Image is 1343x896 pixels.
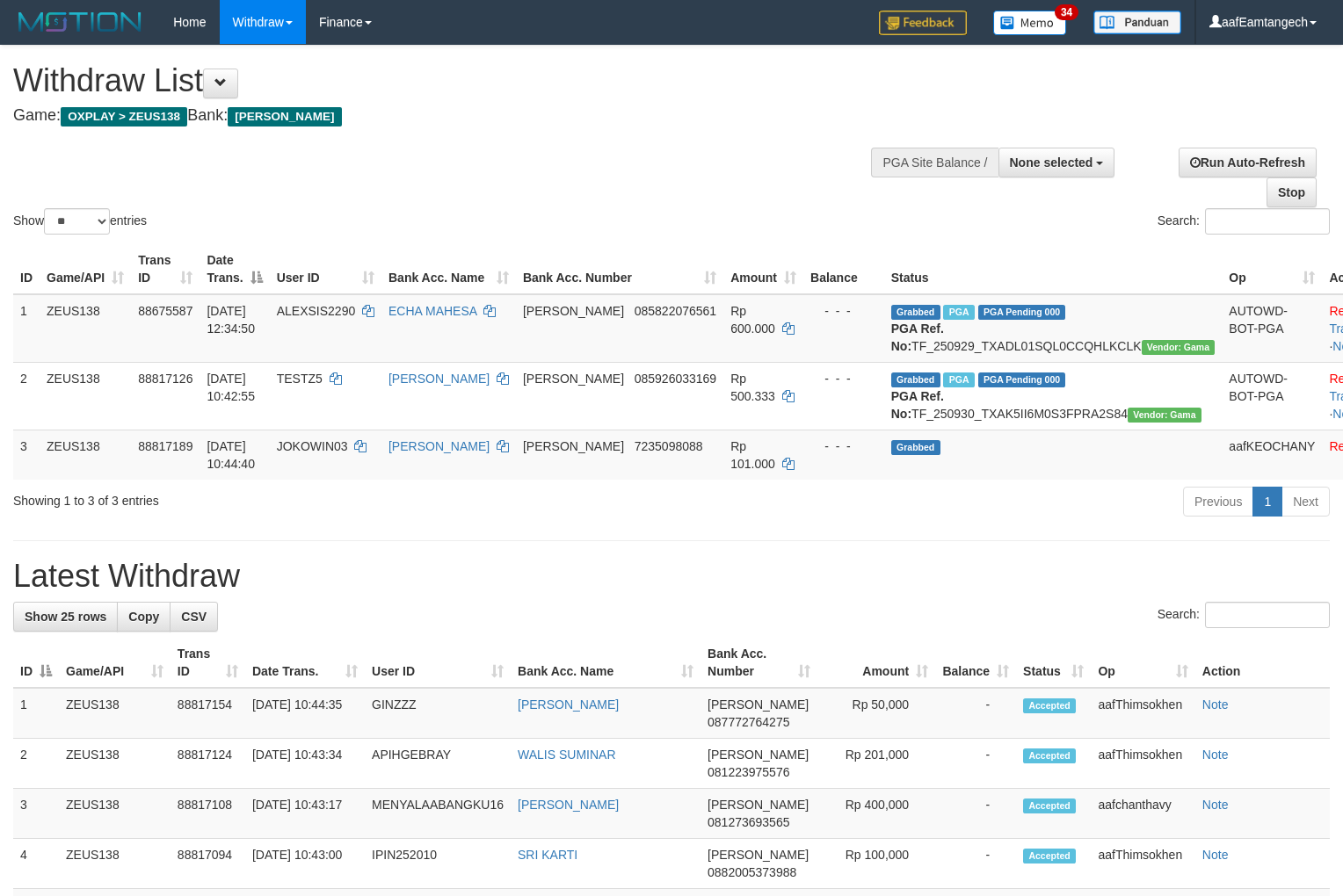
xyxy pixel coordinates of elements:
[138,304,192,318] span: 88675587
[935,688,1016,739] td: -
[891,322,944,353] b: PGA Ref. No:
[891,305,940,320] span: Grabbed
[943,305,974,320] span: Marked by aafpengsreynich
[13,430,40,480] td: 3
[365,839,511,889] td: IPIN252010
[523,439,624,453] span: [PERSON_NAME]
[708,765,789,779] span: Copy 081223975576 to clipboard
[1016,638,1091,688] th: Status: activate to sort column ascending
[817,839,935,889] td: Rp 100,000
[708,865,796,879] span: Copy 0882005373988 to clipboard
[138,439,192,453] span: 88817189
[993,11,1067,35] img: Button%20Memo.svg
[207,304,255,336] span: [DATE] 12:34:50
[1091,789,1194,839] td: aafchanthavy
[200,244,269,294] th: Date Trans.: activate to sort column descending
[935,739,1016,789] td: -
[245,638,365,688] th: Date Trans.: activate to sort column ascending
[1128,408,1201,423] span: Vendor URL: https://trx31.1velocity.biz
[810,302,877,320] div: - - -
[1281,487,1330,517] a: Next
[730,372,775,403] span: Rp 500.333
[817,789,935,839] td: Rp 400,000
[635,439,703,453] span: Copy 7235098088 to clipboard
[277,372,323,386] span: TESTZ5
[1010,155,1093,170] span: None selected
[381,244,516,294] th: Bank Acc. Name: activate to sort column ascending
[810,437,877,455] div: - - -
[13,244,40,294] th: ID
[1023,748,1076,763] span: Accepted
[13,739,59,789] td: 2
[1205,208,1330,235] input: Search:
[59,688,171,739] td: ZEUS138
[1222,244,1322,294] th: Op: activate to sort column ascending
[13,688,59,739] td: 1
[13,559,1330,594] h1: Latest Withdraw
[708,715,789,729] span: Copy 087772764275 to clipboard
[170,602,218,632] a: CSV
[1202,697,1229,712] a: Note
[523,372,624,386] span: [PERSON_NAME]
[810,370,877,387] div: - - -
[59,839,171,889] td: ZEUS138
[13,208,147,235] label: Show entries
[978,372,1066,387] span: PGA Pending
[13,602,118,632] a: Show 25 rows
[1183,487,1253,517] a: Previous
[13,9,147,35] img: MOTION_logo.png
[13,839,59,889] td: 4
[1093,11,1181,34] img: panduan.png
[1091,839,1194,889] td: aafThimsokhen
[1091,688,1194,739] td: aafThimsokhen
[935,839,1016,889] td: -
[207,372,255,403] span: [DATE] 10:42:55
[61,107,187,126] span: OXPLAY > ZEUS138
[245,839,365,889] td: [DATE] 10:43:00
[943,372,974,387] span: Marked by aafmaleo
[59,789,171,839] td: ZEUS138
[935,789,1016,839] td: -
[388,439,490,453] a: [PERSON_NAME]
[13,789,59,839] td: 3
[138,372,192,386] span: 88817126
[245,688,365,739] td: [DATE] 10:44:35
[817,688,935,739] td: Rp 50,000
[1179,148,1317,177] a: Run Auto-Refresh
[817,739,935,789] td: Rp 201,000
[228,107,341,126] span: [PERSON_NAME]
[171,789,245,839] td: 88817108
[388,304,476,318] a: ECHA MAHESA
[891,440,940,455] span: Grabbed
[40,244,131,294] th: Game/API: activate to sort column ascending
[998,148,1115,177] button: None selected
[277,304,356,318] span: ALEXSIS2290
[171,688,245,739] td: 88817154
[1091,638,1194,688] th: Op: activate to sort column ascending
[1222,362,1322,430] td: AUTOWD-BOT-PGA
[44,208,110,235] select: Showentries
[1202,848,1229,862] a: Note
[245,789,365,839] td: [DATE] 10:43:17
[40,430,131,480] td: ZEUS138
[518,748,616,762] a: WALIS SUMINAR
[518,798,619,812] a: [PERSON_NAME]
[117,602,171,632] a: Copy
[40,362,131,430] td: ZEUS138
[245,739,365,789] td: [DATE] 10:43:34
[1091,739,1194,789] td: aafThimsokhen
[13,107,878,125] h4: Game: Bank:
[1252,487,1282,517] a: 1
[181,610,207,624] span: CSV
[171,839,245,889] td: 88817094
[730,304,775,336] span: Rp 600.000
[708,697,809,712] span: [PERSON_NAME]
[1023,798,1076,813] span: Accepted
[365,789,511,839] td: MENYALAABANGKU16
[891,389,944,421] b: PGA Ref. No:
[708,815,789,829] span: Copy 081273693565 to clipboard
[730,439,775,471] span: Rp 101.000
[879,11,967,35] img: Feedback.jpg
[1205,602,1330,628] input: Search:
[708,848,809,862] span: [PERSON_NAME]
